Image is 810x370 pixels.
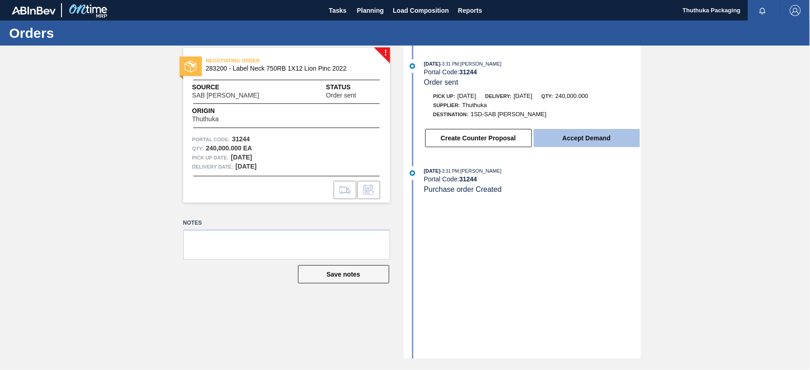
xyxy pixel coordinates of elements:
[357,181,380,199] div: Inform order change
[459,61,502,67] span: : [PERSON_NAME]
[458,92,476,99] span: [DATE]
[328,5,348,16] span: Tasks
[410,63,415,69] img: atual
[542,93,553,99] span: Qty:
[424,168,440,174] span: [DATE]
[192,144,204,153] span: Qty :
[459,168,502,174] span: : [PERSON_NAME]
[183,216,390,230] label: Notes
[485,93,511,99] span: Delivery:
[192,82,287,92] span: Source
[206,65,371,72] span: 283200 - Label Neck 750RB 1X12 Lion Pinc 2022
[433,112,469,117] span: Destination:
[514,92,532,99] span: [DATE]
[459,175,477,183] strong: 31244
[410,170,415,176] img: atual
[192,135,230,144] span: Portal Code:
[236,163,257,170] strong: [DATE]
[192,106,242,116] span: Origin
[534,129,640,147] button: Accept Demand
[433,103,460,108] span: Supplier:
[424,68,640,76] div: Portal Code:
[459,68,477,76] strong: 31244
[334,181,356,199] div: Go to Load Composition
[425,129,532,147] button: Create Counter Proposal
[424,185,502,193] span: Purchase order Created
[232,135,250,143] strong: 31244
[424,78,459,86] span: Order sent
[231,154,252,161] strong: [DATE]
[433,93,455,99] span: Pick up:
[458,5,482,16] span: Reports
[326,82,381,92] span: Status
[206,144,252,152] strong: 240,000.000 EA
[206,56,334,65] span: NEGOTIATING ORDER
[12,6,56,15] img: TNhmsLtSVTkK8tSr43FrP2fwEKptu5GPRR3wAAAABJRU5ErkJggg==
[298,265,389,283] button: Save notes
[357,5,384,16] span: Planning
[556,92,588,99] span: 240,000.000
[471,111,547,118] span: 1SD-SAB [PERSON_NAME]
[748,4,777,17] button: Notifications
[192,162,233,171] span: Delivery Date:
[9,28,171,38] h1: Orders
[185,61,196,72] img: status
[790,5,801,16] img: Logout
[424,61,440,67] span: [DATE]
[326,92,356,99] span: Order sent
[192,92,259,99] span: SAB [PERSON_NAME]
[441,62,459,67] span: - 3:31 PM
[424,175,640,183] div: Portal Code:
[441,169,459,174] span: - 3:31 PM
[192,116,219,123] span: Thuthuka
[192,153,229,162] span: Pick up Date:
[462,102,487,108] span: Thuthuka
[393,5,449,16] span: Load Composition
